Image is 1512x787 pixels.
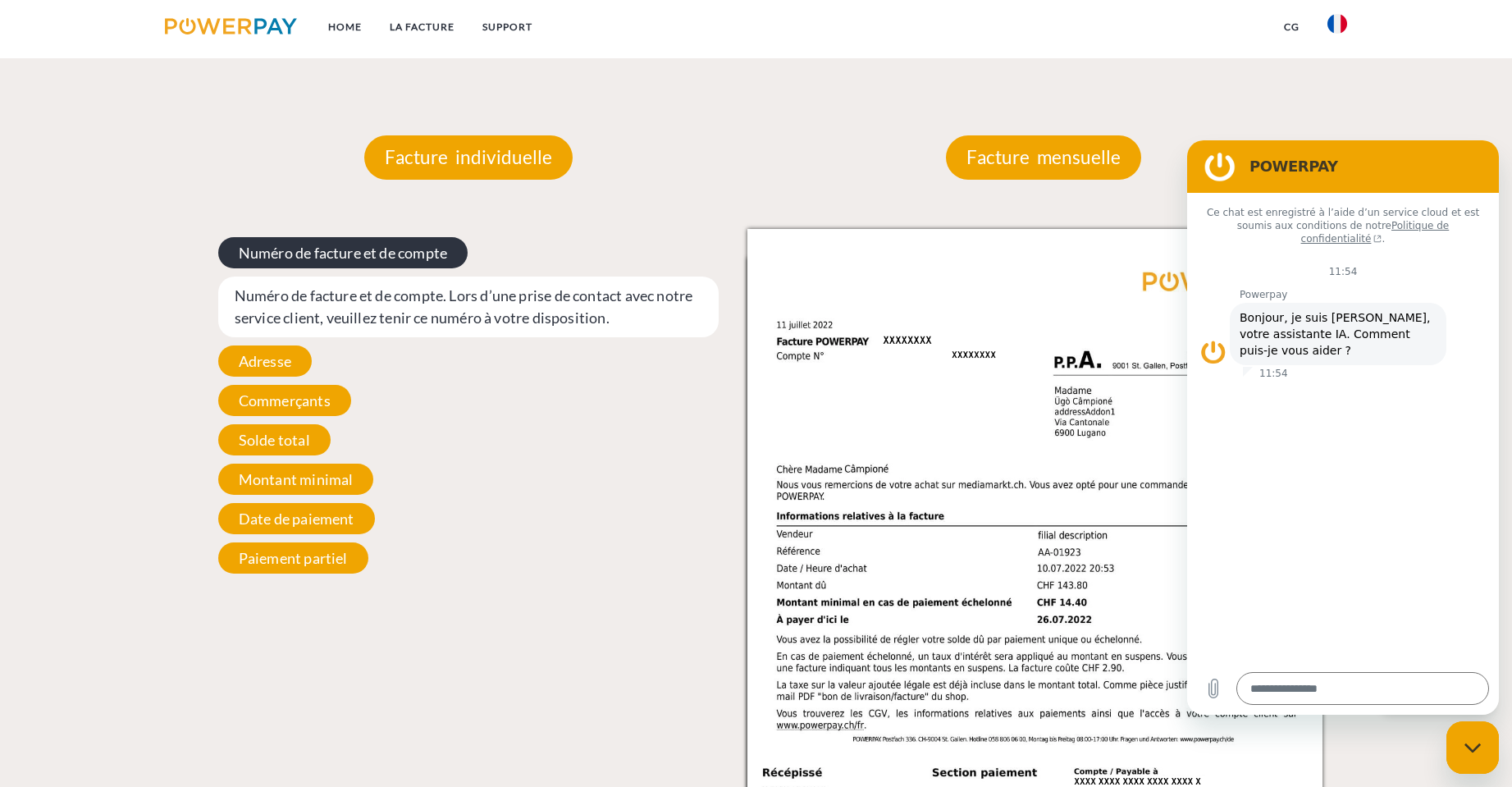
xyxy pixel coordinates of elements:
[218,277,719,337] span: Numéro de facture et de compte. Lors d’une prise de contact avec notre service client, veuillez t...
[165,18,297,34] img: logo-powerpay.svg
[1446,721,1499,774] iframe: Bouton de lancement de la fenêtre de messagerie, conversation en cours
[364,135,573,180] p: Facture individuelle
[218,345,312,377] span: Adresse
[1327,14,1347,34] img: fr
[1187,140,1499,715] iframe: Fenêtre de messagerie
[218,542,368,574] span: Paiement partiel
[1270,12,1313,42] a: CG
[218,385,351,416] span: Commerçants
[218,237,468,268] span: Numéro de facture et de compte
[218,464,374,495] span: Montant minimal
[468,12,546,42] a: Support
[218,503,375,534] span: Date de paiement
[376,12,468,42] a: LA FACTURE
[314,12,376,42] a: Home
[218,424,331,455] span: Solde total
[946,135,1141,180] p: Facture mensuelle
